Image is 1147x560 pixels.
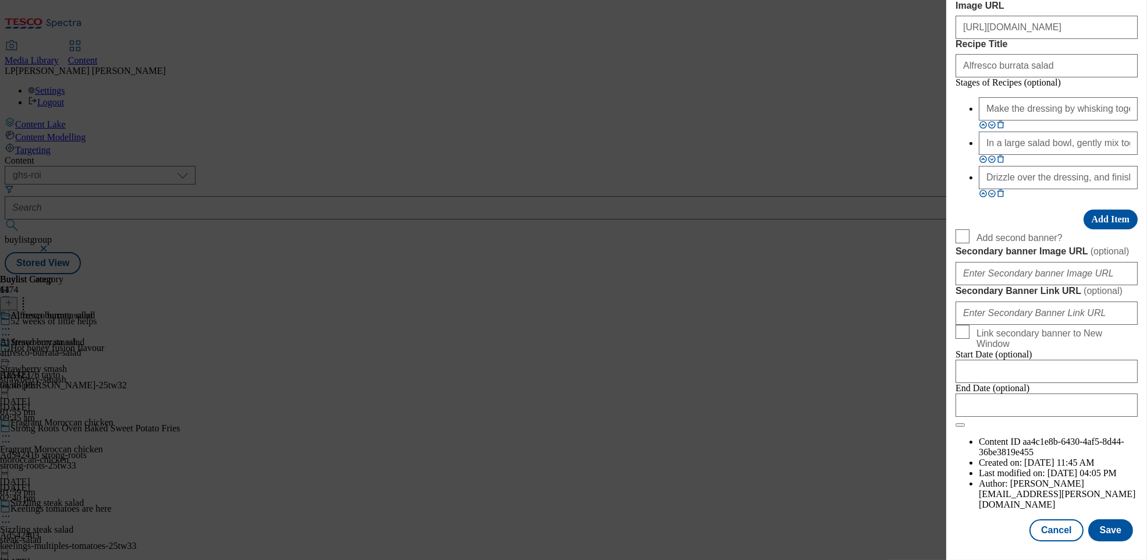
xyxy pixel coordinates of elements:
[956,77,1061,87] span: Stages of Recipes (optional)
[956,1,1138,11] label: Image URL
[979,166,1138,189] input: Enter value
[979,479,1135,509] span: [PERSON_NAME][EMAIL_ADDRESS][PERSON_NAME][DOMAIN_NAME]
[956,349,1032,359] span: Start Date (optional)
[979,437,1124,457] span: aa4c1e8b-6430-4af5-8d44-36be3819e455
[1088,519,1133,541] button: Save
[979,458,1138,468] li: Created on:
[1084,286,1123,296] span: ( optional )
[1029,519,1083,541] button: Cancel
[1047,468,1117,478] span: [DATE] 04:05 PM
[956,302,1138,325] input: Enter Secondary Banner Link URL
[956,54,1138,77] input: Enter Recipe Title
[979,97,1138,120] input: Enter value
[1024,458,1094,467] span: [DATE] 11:45 AM
[979,479,1138,510] li: Author:
[979,132,1138,155] input: Enter value
[956,394,1138,417] input: Enter Date
[976,233,1063,243] span: Add second banner?
[956,246,1138,257] label: Secondary banner Image URL
[979,437,1138,458] li: Content ID
[979,468,1138,479] li: Last modified on:
[956,285,1138,297] label: Secondary Banner Link URL
[956,383,1029,393] span: End Date (optional)
[956,16,1138,39] input: Enter Image URL
[1084,210,1138,229] button: Add Item
[956,262,1138,285] input: Enter Secondary banner Image URL
[956,39,1138,49] label: Recipe Title
[976,328,1133,349] span: Link secondary banner to New Window
[956,360,1138,383] input: Enter Date
[1091,246,1130,256] span: ( optional )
